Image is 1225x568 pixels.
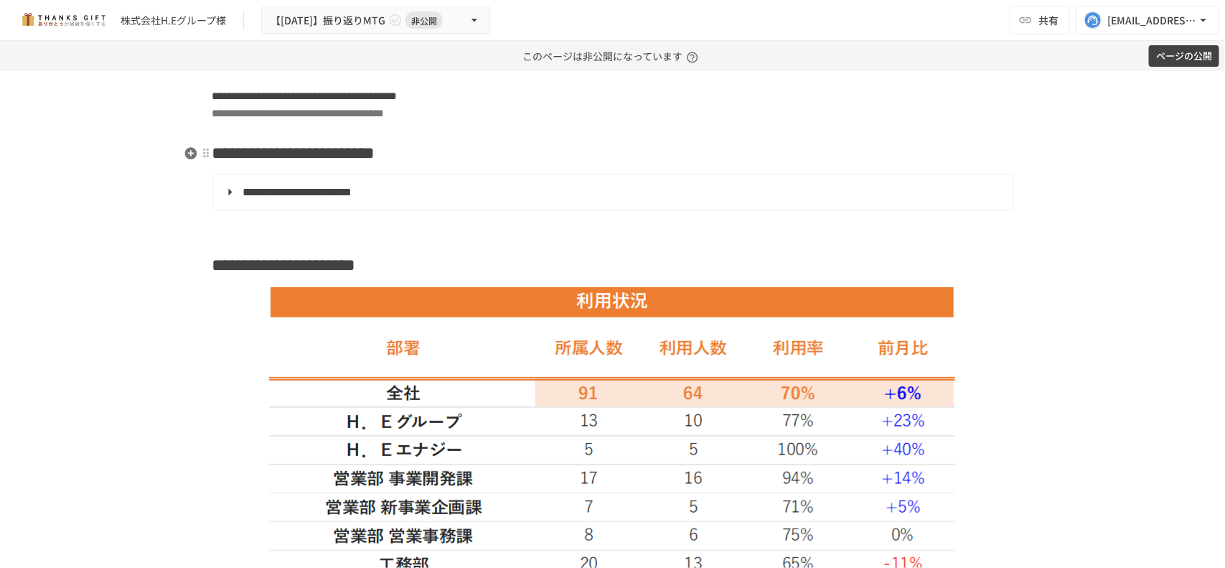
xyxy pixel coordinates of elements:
[1038,12,1059,28] span: 共有
[17,9,109,32] img: mMP1OxWUAhQbsRWCurg7vIHe5HqDpP7qZo7fRoNLXQh
[1107,11,1196,29] div: [EMAIL_ADDRESS][DOMAIN_NAME]
[522,41,703,71] p: このページは非公開になっています
[271,11,385,29] span: 【[DATE]】振り返りMTG
[1076,6,1219,34] button: [EMAIL_ADDRESS][DOMAIN_NAME]
[261,6,491,34] button: 【[DATE]】振り返りMTG非公開
[121,13,226,28] div: 株式会社H.Eグループ様
[1010,6,1070,34] button: 共有
[1149,45,1219,67] button: ページの公開
[405,13,443,28] span: 非公開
